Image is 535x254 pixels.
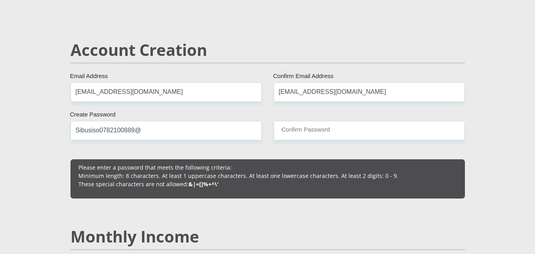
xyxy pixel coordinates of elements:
input: Confirm Password [274,121,465,140]
input: Create Password [70,121,262,140]
input: Email Address [70,82,262,102]
b: &|=[]%+^\' [188,180,219,188]
h2: Monthly Income [70,227,465,246]
p: Please enter a password that meets the following criteria: Minimum length: 8 characters. At least... [78,163,457,188]
input: Confirm Email Address [274,82,465,102]
h2: Account Creation [70,40,465,59]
